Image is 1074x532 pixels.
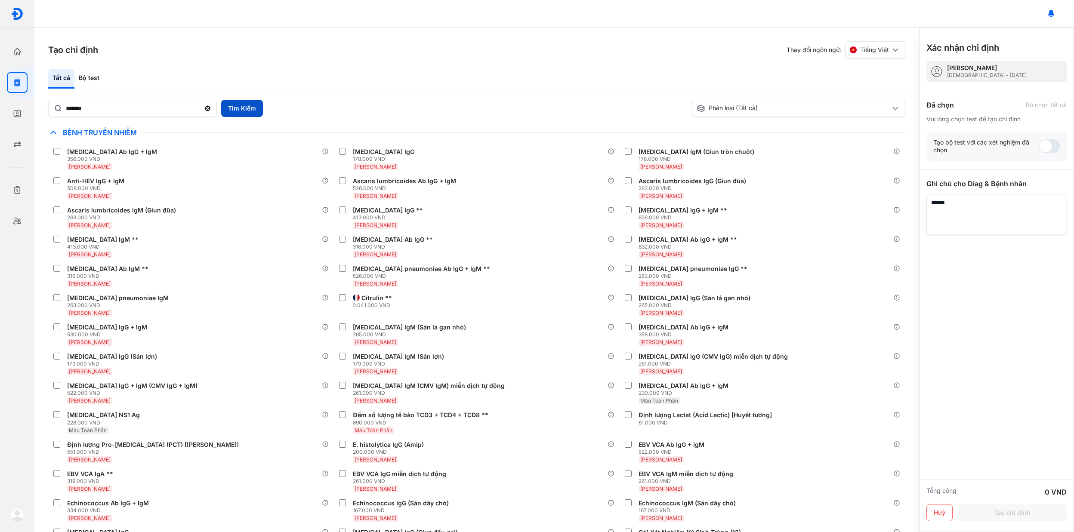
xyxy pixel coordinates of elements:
[355,251,396,258] span: [PERSON_NAME]
[353,265,490,273] div: [MEDICAL_DATA] pneumoniae Ab IgG + IgM **
[355,222,396,228] span: [PERSON_NAME]
[353,360,447,367] div: 179.000 VND
[67,478,117,485] div: 319.000 VND
[639,411,772,419] div: Định lượng Lactat (Acid Lactic) [Huyết tương]
[947,64,1027,72] div: [PERSON_NAME]
[639,236,737,243] div: [MEDICAL_DATA] Ab IgG + IgM **
[933,138,1039,154] div: Tạo bộ test với các xét nghiệm đã chọn
[11,7,24,20] img: logo
[640,397,678,404] span: Máu Toàn Phần
[353,177,456,185] div: Ascaris lumbricoides Ab IgG + IgM
[697,104,890,113] div: Phân loại (Tất cả)
[639,478,737,485] div: 261.000 VND
[860,46,889,54] span: Tiếng Việt
[639,353,788,360] div: [MEDICAL_DATA] IgG (CMV IgG) miễn dịch tự động
[926,504,953,521] button: Huỷ
[67,411,140,419] div: [MEDICAL_DATA] NS1 Ag
[353,382,505,390] div: [MEDICAL_DATA] IgM (CMV IgM) miễn dịch tự động
[353,441,424,449] div: E. histolytica IgG (Amip)
[355,427,392,434] span: Máu Toàn Phần
[69,456,111,463] span: [PERSON_NAME]
[67,214,179,221] div: 263.000 VND
[353,478,450,485] div: 261.000 VND
[640,310,682,316] span: [PERSON_NAME]
[353,449,427,455] div: 200.000 VND
[926,115,1067,123] div: Vui lòng chọn test để tạo chỉ định
[67,156,160,163] div: 356.000 VND
[69,486,111,492] span: [PERSON_NAME]
[353,419,492,426] div: 890.000 VND
[67,265,148,273] div: [MEDICAL_DATA] Ab IgM **
[67,390,201,397] div: 522.000 VND
[69,251,111,258] span: [PERSON_NAME]
[926,487,957,497] div: Tổng cộng
[353,302,395,309] div: 2.041.000 VND
[355,456,396,463] span: [PERSON_NAME]
[355,163,396,170] span: [PERSON_NAME]
[353,243,436,250] div: 316.000 VND
[639,214,731,221] div: 826.000 VND
[640,163,682,170] span: [PERSON_NAME]
[639,441,704,449] div: EBV VCA Ab IgG + IgM
[48,69,74,89] div: Tất cả
[353,507,452,514] div: 167.000 VND
[640,456,682,463] span: [PERSON_NAME]
[353,148,414,156] div: [MEDICAL_DATA] IgG
[353,273,494,280] div: 526.000 VND
[640,515,682,521] span: [PERSON_NAME]
[67,419,143,426] div: 228.000 VND
[639,243,741,250] div: 632.000 VND
[353,353,444,360] div: [MEDICAL_DATA] IgM (Sán lợn)
[361,294,392,302] div: Citrulin **
[640,339,682,345] span: [PERSON_NAME]
[947,72,1027,79] div: [DEMOGRAPHIC_DATA] - [DATE]
[67,470,113,478] div: EBV VCA IgA **
[48,44,98,56] h3: Tạo chỉ định
[353,499,449,507] div: Echinococcus IgG (Sán dây chó)
[639,185,750,192] div: 263.000 VND
[67,236,139,243] div: [MEDICAL_DATA] IgM **
[67,353,157,360] div: [MEDICAL_DATA] IgG (Sán lợn)
[67,323,147,331] div: [MEDICAL_DATA] IgG + IgM
[67,449,242,455] div: 551.000 VND
[926,178,1067,189] div: Ghi chú cho Diag & Bệnh nhân
[639,499,736,507] div: Echinococcus IgM (Sán dây chó)
[59,128,141,137] span: Bệnh Truyền Nhiễm
[639,294,750,302] div: [MEDICAL_DATA] IgG (Sán lá gan nhỏ)
[67,185,128,192] div: 508.000 VND
[67,331,151,338] div: 530.000 VND
[353,411,488,419] div: Đếm số lượng tế bào TCD3 + TCD4 + TCD8 **
[639,419,775,426] div: 61.000 VND
[640,486,682,492] span: [PERSON_NAME]
[67,382,198,390] div: [MEDICAL_DATA] IgG + IgM (CMV IgG + IgM)
[67,294,169,302] div: [MEDICAL_DATA] pneumoniae IgM
[67,273,152,280] div: 316.000 VND
[639,449,708,455] div: 522.000 VND
[67,360,160,367] div: 179.000 VND
[640,251,682,258] span: [PERSON_NAME]
[958,504,1067,521] button: Tạo chỉ định
[10,508,24,522] img: logo
[1045,487,1067,497] div: 0 VND
[787,41,905,58] div: Thay đổi ngôn ngữ:
[639,177,746,185] div: Ascaris lumbricoides IgG (Giun đũa)
[639,382,728,390] div: [MEDICAL_DATA] Ab IgG + IgM
[639,331,732,338] div: 358.000 VND
[355,486,396,492] span: [PERSON_NAME]
[355,193,396,199] span: [PERSON_NAME]
[74,69,104,89] div: Bộ test
[67,302,172,309] div: 263.000 VND
[355,280,396,287] span: [PERSON_NAME]
[69,193,111,199] span: [PERSON_NAME]
[640,193,682,199] span: [PERSON_NAME]
[69,368,111,375] span: [PERSON_NAME]
[67,441,239,449] div: Định lượng Pro-[MEDICAL_DATA] (PCT) [[PERSON_NAME]]
[353,206,423,214] div: [MEDICAL_DATA] IgG **
[353,185,460,192] div: 526.000 VND
[69,427,107,434] span: Máu Toàn Phần
[639,507,739,514] div: 167.000 VND
[69,515,111,521] span: [PERSON_NAME]
[639,148,754,156] div: [MEDICAL_DATA] IgM (Giun tròn chuột)
[355,515,396,521] span: [PERSON_NAME]
[926,100,954,110] div: Đã chọn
